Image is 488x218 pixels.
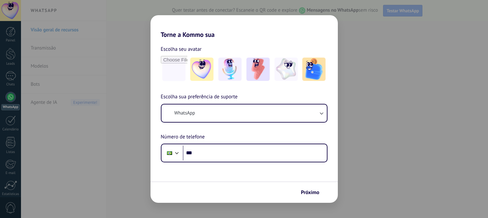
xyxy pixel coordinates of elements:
[161,104,327,122] button: WhatsApp
[163,146,176,160] div: Brazil: + 55
[190,58,213,81] img: -1.jpeg
[298,187,328,198] button: Próximo
[174,110,195,116] span: WhatsApp
[218,58,242,81] img: -2.jpeg
[161,133,205,141] span: Número de telefone
[302,58,326,81] img: -5.jpeg
[246,58,270,81] img: -3.jpeg
[161,93,238,101] span: Escolha sua preferência de suporte
[301,190,319,195] span: Próximo
[161,45,202,53] span: Escolha seu avatar
[151,15,338,38] h2: Torne a Kommo sua
[275,58,298,81] img: -4.jpeg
